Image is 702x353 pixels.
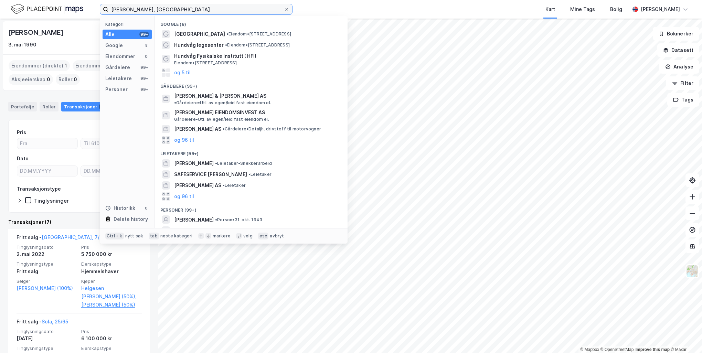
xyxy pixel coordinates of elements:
[215,161,272,166] span: Leietaker • Snekkerarbeid
[8,41,36,49] div: 3. mai 1990
[215,217,262,223] span: Person • 31. okt. 1943
[8,27,65,38] div: [PERSON_NAME]
[125,233,143,239] div: nytt søk
[81,334,142,343] div: 6 100 000 kr
[174,181,221,190] span: [PERSON_NAME] AS
[81,345,142,351] span: Eierskapstype
[174,68,191,77] button: og 5 til
[99,103,106,110] div: 7
[243,233,253,239] div: velg
[11,3,83,15] img: logo.f888ab2527a4732fd821a326f86c7f29.svg
[174,30,225,38] span: [GEOGRAPHIC_DATA]
[9,74,53,85] div: Aksjeeierskap :
[600,347,634,352] a: OpenStreetMap
[17,267,77,276] div: Fritt salg
[226,31,291,37] span: Eiendom • [STREET_ADDRESS]
[105,233,124,239] div: Ctrl + k
[81,166,141,176] input: DD.MM.YYYY
[17,250,77,258] div: 2. mai 2022
[81,284,142,301] a: Helgesen [PERSON_NAME] (50%),
[570,5,595,13] div: Mine Tags
[223,183,246,188] span: Leietaker
[42,234,108,240] a: [GEOGRAPHIC_DATA], 7/301
[657,43,699,57] button: Datasett
[17,185,61,193] div: Transaksjonstype
[139,65,149,70] div: 99+
[215,217,217,222] span: •
[225,42,227,47] span: •
[160,233,193,239] div: neste kategori
[174,92,266,100] span: [PERSON_NAME] & [PERSON_NAME] AS
[105,74,132,83] div: Leietakere
[143,43,149,48] div: 8
[17,284,77,292] a: [PERSON_NAME] (100%)
[248,172,251,177] span: •
[105,30,115,39] div: Alle
[659,60,699,74] button: Analyse
[81,278,142,284] span: Kjøper
[668,320,702,353] div: Kontrollprogram for chat
[143,54,149,59] div: 0
[17,166,77,176] input: DD.MM.YYYY
[174,100,176,105] span: •
[223,126,225,131] span: •
[8,218,150,226] div: Transaksjoner (7)
[17,244,77,250] span: Tinglysningsdato
[139,87,149,92] div: 99+
[174,227,214,235] span: [PERSON_NAME]
[174,170,247,179] span: SAFESERVICE [PERSON_NAME]
[174,60,237,66] span: Eiendom • [STREET_ADDRESS]
[174,41,224,49] span: Hundvåg legesenter
[667,93,699,107] button: Tags
[226,31,228,36] span: •
[653,27,699,41] button: Bokmerker
[81,138,141,149] input: Til 6100000
[139,32,149,37] div: 99+
[143,205,149,211] div: 0
[174,192,194,201] button: og 96 til
[74,75,77,84] span: 0
[668,320,702,353] iframe: Chat Widget
[73,60,139,71] div: Eiendommer (Indirekte) :
[105,52,135,61] div: Eiendommer
[174,125,221,133] span: [PERSON_NAME] AS
[81,244,142,250] span: Pris
[155,16,348,29] div: Google (8)
[34,197,69,204] div: Tinglysninger
[81,301,142,309] a: [PERSON_NAME] (50%)
[545,5,555,13] div: Kart
[40,102,58,111] div: Roller
[248,172,272,177] span: Leietaker
[105,22,152,27] div: Kategori
[105,204,135,212] div: Historikk
[17,154,29,163] div: Dato
[108,4,284,14] input: Søk på adresse, matrikkel, gårdeiere, leietakere eller personer
[47,75,50,84] span: 0
[174,136,194,144] button: og 96 til
[174,108,339,117] span: [PERSON_NAME] EIENDOMSINVEST AS
[105,63,130,72] div: Gårdeiere
[155,146,348,158] div: Leietakere (99+)
[81,250,142,258] div: 5 750 000 kr
[223,183,225,188] span: •
[61,102,108,111] div: Transaksjoner
[17,278,77,284] span: Selger
[580,347,599,352] a: Mapbox
[258,233,269,239] div: esc
[17,261,77,267] span: Tinglysningstype
[114,215,148,223] div: Delete history
[17,138,77,149] input: Fra
[666,76,699,90] button: Filter
[105,41,123,50] div: Google
[686,265,699,278] img: Z
[139,76,149,81] div: 99+
[610,5,622,13] div: Bolig
[17,318,68,329] div: Fritt salg -
[174,159,214,168] span: [PERSON_NAME]
[42,319,68,324] a: Sola, 25/65
[65,62,67,70] span: 1
[17,128,26,137] div: Pris
[17,345,77,351] span: Tinglysningstype
[8,102,37,111] div: Portefølje
[223,126,321,132] span: Gårdeiere • Detaljh. drivstoff til motorvogner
